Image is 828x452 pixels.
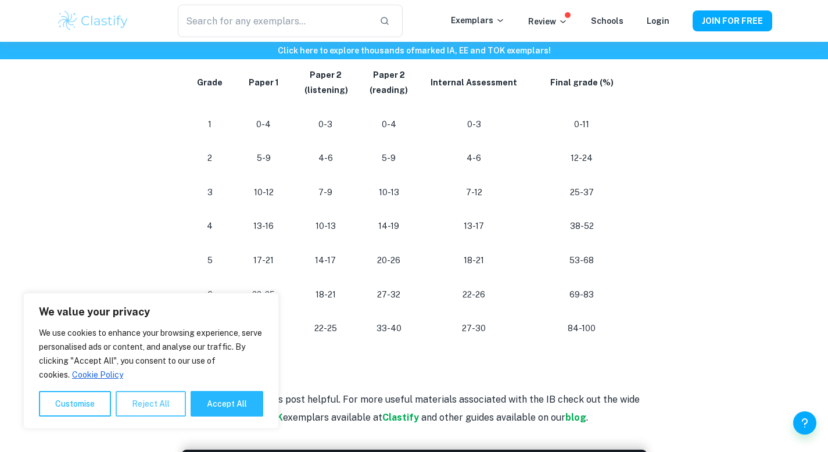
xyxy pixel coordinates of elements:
[429,321,518,336] p: 27-30
[537,321,626,336] p: 84-100
[303,117,348,132] p: 0-3
[451,14,505,27] p: Exemplars
[243,150,284,166] p: 5-9
[303,70,348,95] strong: Paper 2 (listening)
[196,150,224,166] p: 2
[56,9,130,33] img: Clastify logo
[429,185,518,200] p: 7-12
[537,150,626,166] p: 12-24
[429,117,518,132] p: 0-3
[565,412,586,423] a: blog
[429,150,518,166] p: 4-6
[382,412,421,423] a: Clastify
[367,218,411,234] p: 14-19
[178,5,370,37] input: Search for any exemplars...
[196,253,224,268] p: 5
[647,16,669,26] a: Login
[537,117,626,132] p: 0-11
[537,287,626,303] p: 69-83
[197,78,223,87] strong: Grade
[303,287,348,303] p: 18-21
[429,218,518,234] p: 13-17
[537,253,626,268] p: 53-68
[431,78,517,87] strong: Internal Assessment
[367,150,411,166] p: 5-9
[39,305,263,319] p: We value your privacy
[39,391,111,417] button: Customise
[191,391,263,417] button: Accept All
[23,293,279,429] div: We value your privacy
[243,218,284,234] p: 13-16
[367,117,411,132] p: 0-4
[367,253,411,268] p: 20-26
[591,16,623,26] a: Schools
[367,321,411,336] p: 33-40
[243,185,284,200] p: 10-12
[243,287,284,303] p: 22-25
[249,78,279,87] strong: Paper 1
[243,253,284,268] p: 17-21
[243,117,284,132] p: 0-4
[367,185,411,200] p: 10-13
[367,287,411,303] p: 27-32
[537,185,626,200] p: 25-37
[196,185,224,200] p: 3
[370,70,408,95] strong: Paper 2 (reading)
[303,185,348,200] p: 7-9
[182,391,647,426] p: We hope you found this post helpful. For more useful materials associated with the IB check out t...
[71,370,124,380] a: Cookie Policy
[303,253,348,268] p: 14-17
[2,44,826,57] h6: Click here to explore thousands of marked IA, EE and TOK exemplars !
[528,15,568,28] p: Review
[429,287,518,303] p: 22-26
[196,117,224,132] p: 1
[116,391,186,417] button: Reject All
[793,411,816,435] button: Help and Feedback
[693,10,772,31] button: JOIN FOR FREE
[303,321,348,336] p: 22-25
[196,218,224,234] p: 4
[382,412,419,423] strong: Clastify
[550,78,614,87] strong: Final grade (%)
[196,287,224,303] p: 6
[303,218,348,234] p: 10-13
[537,218,626,234] p: 38-52
[429,253,518,268] p: 18-21
[303,150,348,166] p: 4-6
[39,326,263,382] p: We use cookies to enhance your browsing experience, serve personalised ads or content, and analys...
